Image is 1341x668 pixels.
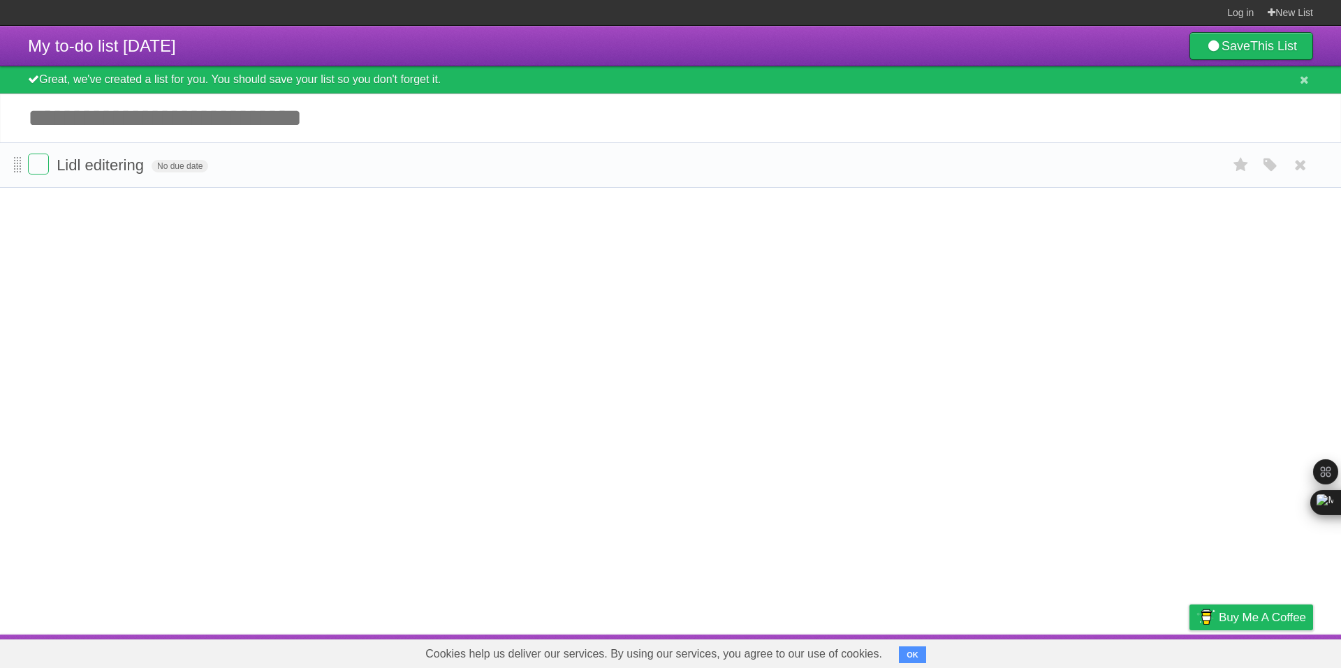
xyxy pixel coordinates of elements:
span: Lidl editering [57,156,147,174]
span: No due date [152,160,208,172]
a: SaveThis List [1189,32,1313,60]
b: This List [1250,39,1297,53]
a: Buy me a coffee [1189,604,1313,630]
button: OK [899,646,926,663]
label: Star task [1228,154,1254,177]
a: Developers [1050,638,1106,665]
a: About [1004,638,1033,665]
a: Terms [1124,638,1155,665]
label: Done [28,154,49,175]
a: Privacy [1171,638,1208,665]
span: Cookies help us deliver our services. By using our services, you agree to our use of cookies. [411,640,896,668]
img: Buy me a coffee [1196,605,1215,629]
span: Buy me a coffee [1219,605,1306,630]
a: Suggest a feature [1225,638,1313,665]
span: My to-do list [DATE] [28,36,176,55]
